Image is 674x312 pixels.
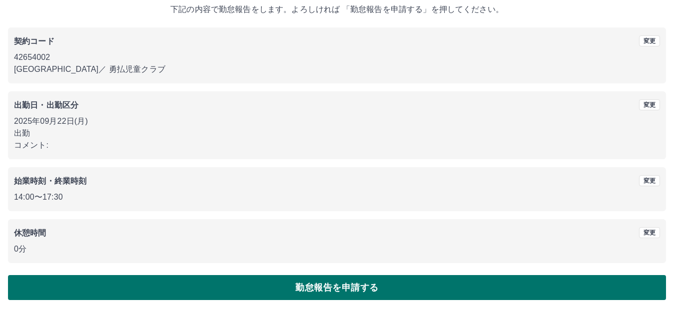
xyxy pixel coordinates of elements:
button: 変更 [639,227,660,238]
p: 出勤 [14,127,660,139]
p: 0分 [14,243,660,255]
button: 勤怠報告を申請する [8,275,666,300]
p: 下記の内容で勤怠報告をします。よろしければ 「勤怠報告を申請する」を押してください。 [8,3,666,15]
b: 始業時刻・終業時刻 [14,177,86,185]
p: 42654002 [14,51,660,63]
button: 変更 [639,175,660,186]
p: 14:00 〜 17:30 [14,191,660,203]
button: 変更 [639,99,660,110]
b: 出勤日・出勤区分 [14,101,78,109]
b: 休憩時間 [14,229,46,237]
p: コメント: [14,139,660,151]
p: [GEOGRAPHIC_DATA] ／ 勇払児童クラブ [14,63,660,75]
p: 2025年09月22日(月) [14,115,660,127]
b: 契約コード [14,37,54,45]
button: 変更 [639,35,660,46]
